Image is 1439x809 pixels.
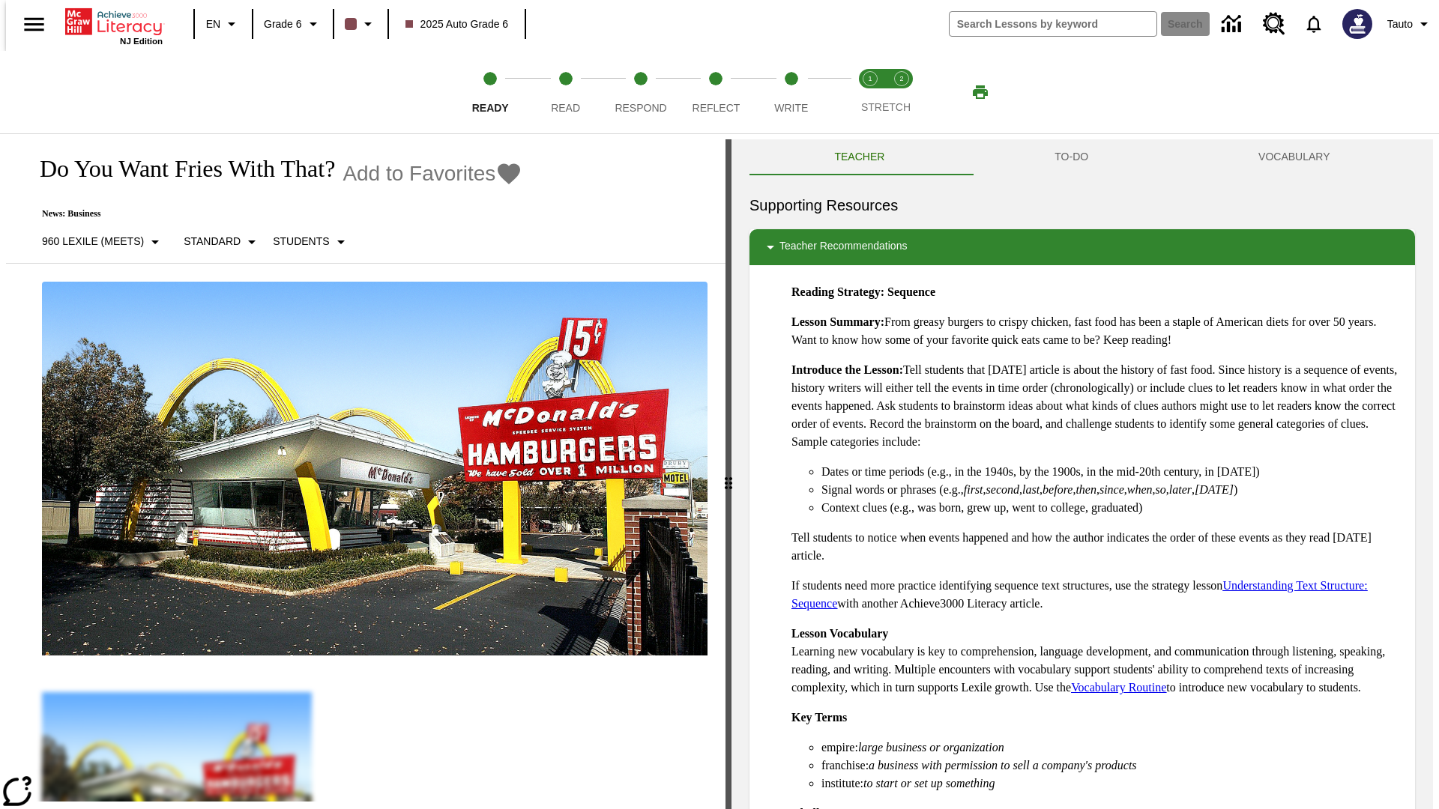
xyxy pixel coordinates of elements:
em: first [964,483,983,496]
span: Add to Favorites [343,162,495,186]
em: since [1099,483,1124,496]
span: Write [774,102,808,114]
button: Grade: Grade 6, Select a grade [258,10,328,37]
input: search field [950,12,1156,36]
button: Stretch Respond step 2 of 2 [880,51,923,133]
button: Language: EN, Select a language [199,10,247,37]
strong: Sequence [887,285,935,298]
em: second [986,483,1019,496]
span: Tauto [1387,16,1413,32]
em: to start or set up something [863,777,995,790]
li: Signal words or phrases (e.g., , , , , , , , , , ) [821,481,1403,499]
button: Write step 5 of 5 [748,51,835,133]
button: Print [956,79,1004,106]
button: Profile/Settings [1381,10,1439,37]
p: Tell students that [DATE] article is about the history of fast food. Since history is a sequence ... [791,361,1403,451]
button: Class color is dark brown. Change class color [339,10,383,37]
button: Select Student [267,228,355,255]
em: [DATE] [1195,483,1234,496]
span: STRETCH [861,101,911,113]
em: later [1169,483,1192,496]
em: large business or organization [858,741,1004,754]
div: reading [6,139,725,802]
div: activity [731,139,1433,809]
span: 2025 Auto Grade 6 [405,16,509,32]
h1: Do You Want Fries With That? [24,155,335,183]
div: Home [65,5,163,46]
p: 960 Lexile (Meets) [42,234,144,249]
em: when [1127,483,1153,496]
a: Notifications [1294,4,1333,43]
img: One of the first McDonald's stores, with the iconic red sign and golden arches. [42,282,708,656]
span: Ready [472,102,509,114]
em: so [1156,483,1166,496]
span: Reflect [693,102,740,114]
div: Press Enter or Spacebar and then press right and left arrow keys to move the slider [725,139,731,809]
text: 1 [868,75,872,82]
em: then [1076,483,1096,496]
button: Open side menu [12,2,56,46]
span: EN [206,16,220,32]
span: Grade 6 [264,16,302,32]
li: institute: [821,775,1403,793]
button: Add to Favorites - Do You Want Fries With That? [343,160,522,187]
a: Data Center [1213,4,1254,45]
p: Tell students to notice when events happened and how the author indicates the order of these even... [791,529,1403,565]
button: Teacher [749,139,970,175]
a: Resource Center, Will open in new tab [1254,4,1294,44]
div: Instructional Panel Tabs [749,139,1415,175]
strong: Introduce the Lesson: [791,363,903,376]
p: Teacher Recommendations [779,238,907,256]
li: Context clues (e.g., was born, grew up, went to college, graduated) [821,499,1403,517]
a: Understanding Text Structure: Sequence [791,579,1368,610]
span: NJ Edition [120,37,163,46]
p: Students [273,234,329,249]
div: Teacher Recommendations [749,229,1415,265]
strong: Key Terms [791,711,847,724]
button: Scaffolds, Standard [178,228,267,255]
button: TO-DO [970,139,1174,175]
p: From greasy burgers to crispy chicken, fast food has been a staple of American diets for over 50 ... [791,313,1403,349]
em: before [1043,483,1073,496]
button: Select Lexile, 960 Lexile (Meets) [36,228,170,255]
button: Reflect step 4 of 5 [672,51,759,133]
p: News: Business [24,208,522,219]
h6: Supporting Resources [749,193,1415,217]
img: Avatar [1342,9,1372,39]
strong: Reading Strategy: [791,285,884,298]
p: If students need more practice identifying sequence text structures, use the strategy lesson with... [791,577,1403,613]
strong: Lesson Summary: [791,315,884,328]
li: Dates or time periods (e.g., in the 1940s, by the 1900s, in the mid-20th century, in [DATE]) [821,463,1403,481]
a: Vocabulary Routine [1071,681,1166,694]
li: empire: [821,739,1403,757]
button: Stretch Read step 1 of 2 [848,51,892,133]
button: Select a new avatar [1333,4,1381,43]
em: a business with permission to sell a company's products [869,759,1137,772]
span: Respond [615,102,666,114]
em: last [1022,483,1040,496]
strong: Lesson Vocabulary [791,627,888,640]
p: Learning new vocabulary is key to comprehension, language development, and communication through ... [791,625,1403,697]
button: Ready step 1 of 5 [447,51,534,133]
li: franchise: [821,757,1403,775]
button: VOCABULARY [1174,139,1415,175]
button: Read step 2 of 5 [522,51,609,133]
button: Respond step 3 of 5 [597,51,684,133]
p: Standard [184,234,241,249]
span: Read [551,102,580,114]
text: 2 [899,75,903,82]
